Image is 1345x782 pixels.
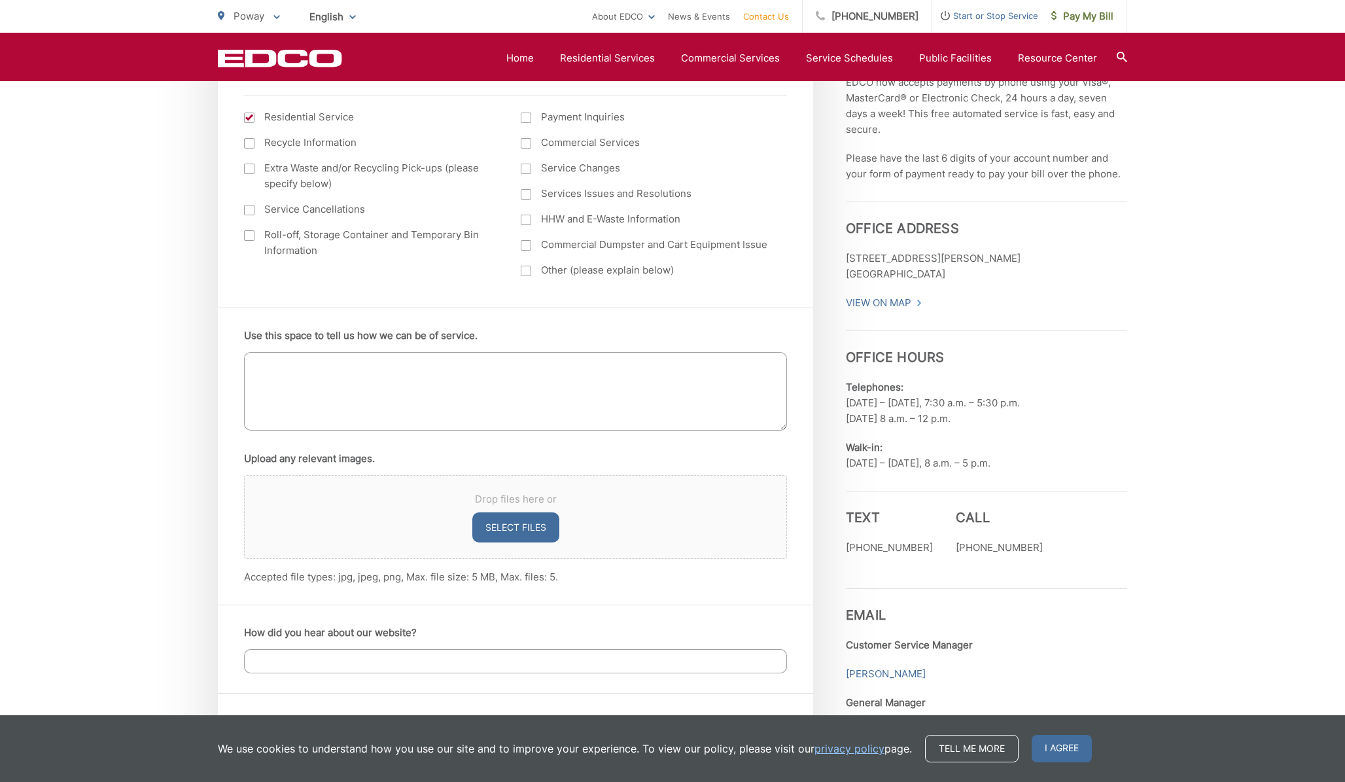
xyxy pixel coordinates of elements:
a: Tell me more [925,735,1019,762]
a: [PERSON_NAME] [846,666,926,682]
p: [DATE] – [DATE], 8 a.m. – 5 p.m. [846,440,1127,471]
label: Commercial Services [521,135,771,151]
a: About EDCO [592,9,655,24]
a: View On Map [846,295,922,311]
h3: Office Address [846,202,1127,236]
button: select files, upload any relevant images. [472,512,559,542]
h3: Email [846,588,1127,623]
label: Commercial Dumpster and Cart Equipment Issue [521,237,771,253]
p: [STREET_ADDRESS][PERSON_NAME] [GEOGRAPHIC_DATA] [846,251,1127,282]
label: How did you hear about our website? [244,627,417,639]
b: Telephones: [846,381,903,393]
span: Pay My Bill [1051,9,1113,24]
label: Services Issues and Resolutions [521,186,771,202]
a: Residential Services [560,50,655,66]
h3: Office Hours [846,330,1127,365]
label: Service Cancellations [244,202,495,217]
label: Upload any relevant images. [244,453,375,465]
label: Service Changes [521,160,771,176]
a: Public Facilities [919,50,992,66]
label: HHW and E-Waste Information [521,211,771,227]
label: Payment Inquiries [521,109,771,125]
span: Drop files here or [260,491,771,507]
span: Accepted file types: jpg, jpeg, png, Max. file size: 5 MB, Max. files: 5. [244,571,558,583]
a: Home [506,50,534,66]
h3: Call [956,510,1043,525]
span: Poway [234,10,264,22]
span: English [300,5,366,28]
strong: General Manager [846,696,926,709]
b: Walk-in: [846,441,882,453]
p: Please have the last 6 digits of your account number and your form of payment ready to pay your b... [846,151,1127,182]
p: [PHONE_NUMBER] [846,540,933,556]
a: Contact Us [743,9,789,24]
p: EDCO now accepts payments by phone using your Visa®, MasterCard® or Electronic Check, 24 hours a ... [846,75,1127,137]
label: Residential Service [244,109,495,125]
span: I agree [1032,735,1092,762]
label: Recycle Information [244,135,495,151]
label: Roll-off, Storage Container and Temporary Bin Information [244,227,495,258]
strong: Customer Service Manager [846,639,973,651]
h3: Text [846,510,933,525]
p: [PHONE_NUMBER] [956,540,1043,556]
label: Other (please explain below) [521,262,771,278]
a: Commercial Services [681,50,780,66]
a: EDCD logo. Return to the homepage. [218,49,342,67]
a: Resource Center [1018,50,1097,66]
p: [DATE] – [DATE], 7:30 a.m. – 5:30 p.m. [DATE] 8 a.m. – 12 p.m. [846,380,1127,427]
a: privacy policy [814,741,884,756]
label: Extra Waste and/or Recycling Pick-ups (please specify below) [244,160,495,192]
a: Service Schedules [806,50,893,66]
a: News & Events [668,9,730,24]
p: We use cookies to understand how you use our site and to improve your experience. To view our pol... [218,741,912,756]
label: Use this space to tell us how we can be of service. [244,330,478,342]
